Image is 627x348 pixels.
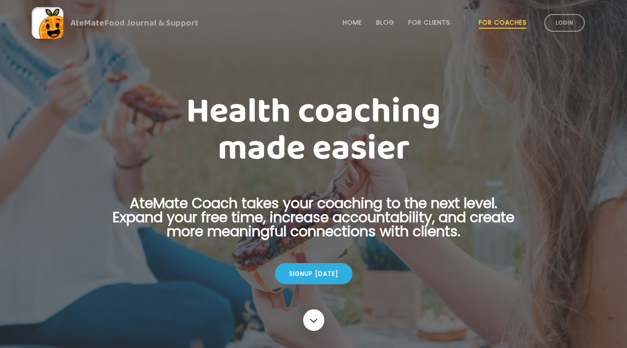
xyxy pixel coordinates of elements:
[544,14,585,32] a: Login
[376,19,394,26] a: Blog
[63,16,198,30] div: AteMate
[32,7,595,39] a: AteMateFood Journal & Support
[479,19,527,26] a: For Coaches
[99,196,528,249] p: AteMate Coach takes your coaching to the next level. Expand your free time, increase accountabili...
[104,16,198,30] span: Food Journal & Support
[275,263,352,284] div: Signup [DATE]
[99,93,528,167] h1: Health coaching made easier
[408,19,450,26] a: For Clients
[343,19,362,26] a: Home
